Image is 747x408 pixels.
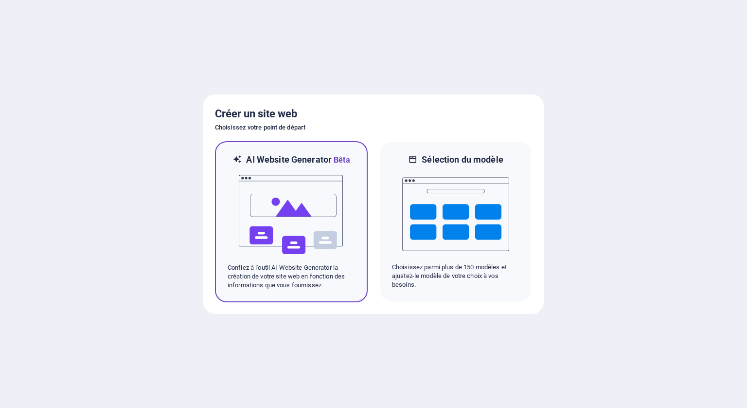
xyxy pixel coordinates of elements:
p: Confiez à l'outil AI Website Generator la création de votre site web en fonction des informations... [228,263,355,290]
h6: Sélection du modèle [422,154,503,166]
div: Sélection du modèleChoisissez parmi plus de 150 modèles et ajustez-le modèle de votre choix à vos... [379,141,532,302]
span: Bêta [332,155,350,165]
div: AI Website GeneratorBêtaaiConfiez à l'outil AI Website Generator la création de votre site web en... [215,141,368,302]
h6: Choisissez votre point de départ [215,122,532,133]
h5: Créer un site web [215,106,532,122]
img: ai [238,166,345,263]
p: Choisissez parmi plus de 150 modèles et ajustez-le modèle de votre choix à vos besoins. [392,263,519,289]
h6: AI Website Generator [246,154,350,166]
